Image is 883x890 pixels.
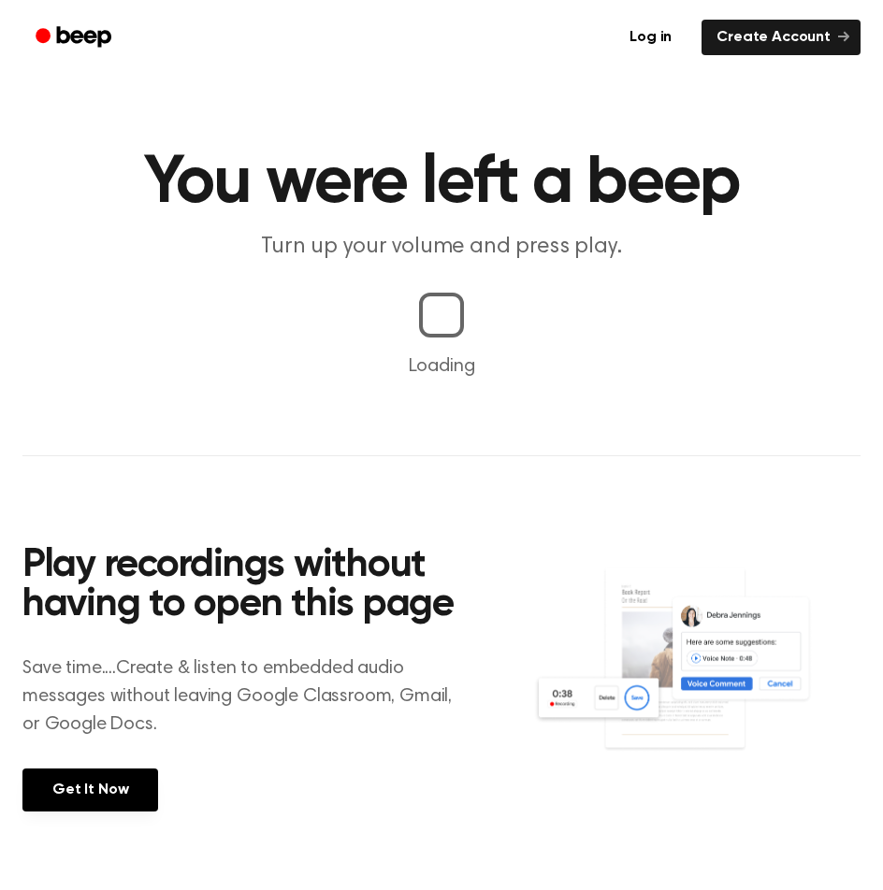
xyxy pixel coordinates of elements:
[611,16,690,59] a: Log in
[533,567,861,783] img: Voice Comments on Docs and Recording Widget
[22,546,458,624] h2: Play recordings without having to open this page
[22,20,128,56] a: Beep
[22,352,861,380] p: Loading
[22,150,861,217] h1: You were left a beep
[702,20,861,55] a: Create Account
[22,654,458,739] p: Save time....Create & listen to embedded audio messages without leaving Google Classroom, Gmail, ...
[22,768,158,811] a: Get It Now
[82,232,801,263] p: Turn up your volume and press play.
